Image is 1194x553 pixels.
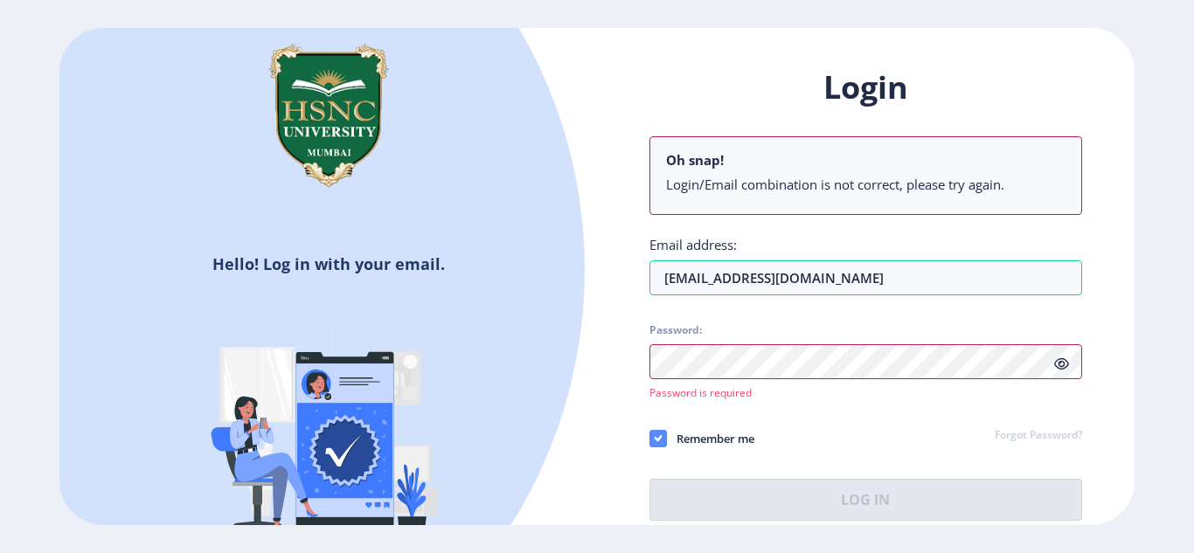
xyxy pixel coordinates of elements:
input: Email address [649,260,1082,295]
img: hsnc.png [241,28,416,203]
li: Login/Email combination is not correct, please try again. [666,176,1066,193]
label: Password: [649,323,702,337]
label: Email address: [649,236,737,253]
h1: Login [649,66,1082,108]
a: Forgot Password? [995,428,1082,444]
span: Remember me [667,428,754,449]
button: Log In [649,479,1082,521]
b: Oh snap! [666,151,724,169]
span: Password is required [649,385,752,400]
